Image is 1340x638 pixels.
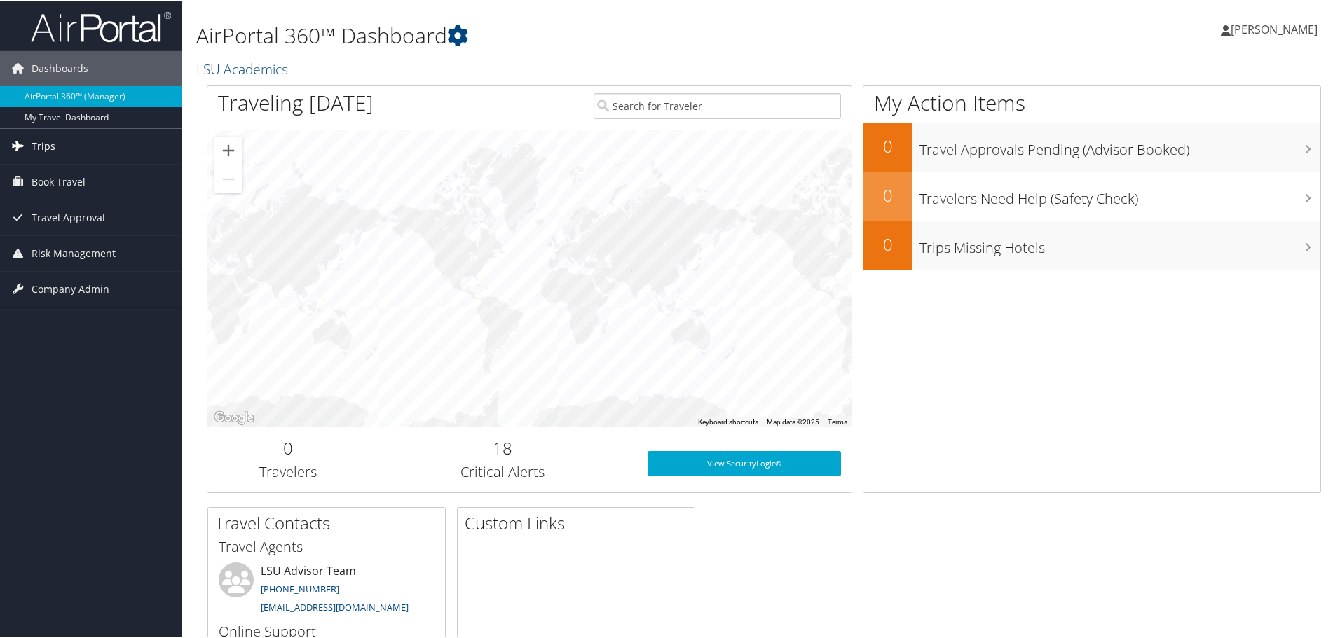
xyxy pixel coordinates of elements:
[919,230,1320,256] h3: Trips Missing Hotels
[214,135,242,163] button: Zoom in
[1231,20,1318,36] span: [PERSON_NAME]
[767,417,819,424] span: Map data ©2025
[215,510,445,534] h2: Travel Contacts
[32,163,86,198] span: Book Travel
[196,58,292,77] a: LSU Academics
[32,199,105,234] span: Travel Approval
[32,127,55,162] span: Trips
[261,599,409,612] a: [EMAIL_ADDRESS][DOMAIN_NAME]
[863,133,912,157] h2: 0
[863,122,1320,171] a: 0Travel Approvals Pending (Advisor Booked)
[211,408,257,426] img: Google
[863,87,1320,116] h1: My Action Items
[863,171,1320,220] a: 0Travelers Need Help (Safety Check)
[31,9,171,42] img: airportal-logo.png
[919,132,1320,158] h3: Travel Approvals Pending (Advisor Booked)
[212,561,442,618] li: LSU Advisor Team
[594,92,841,118] input: Search for Traveler
[379,435,627,459] h2: 18
[32,235,116,270] span: Risk Management
[465,510,695,534] h2: Custom Links
[218,87,374,116] h1: Traveling [DATE]
[32,50,88,85] span: Dashboards
[379,461,627,480] h3: Critical Alerts
[828,417,847,424] a: Terms (opens in new tab)
[919,181,1320,207] h3: Travelers Need Help (Safety Check)
[863,220,1320,269] a: 0Trips Missing Hotels
[863,231,912,255] h2: 0
[863,182,912,206] h2: 0
[218,435,358,459] h2: 0
[648,450,841,475] a: View SecurityLogic®
[261,581,339,594] a: [PHONE_NUMBER]
[214,164,242,192] button: Zoom out
[196,20,953,49] h1: AirPortal 360™ Dashboard
[211,408,257,426] a: Open this area in Google Maps (opens a new window)
[698,416,758,426] button: Keyboard shortcuts
[219,536,435,555] h3: Travel Agents
[218,461,358,480] h3: Travelers
[1221,7,1332,49] a: [PERSON_NAME]
[32,270,109,305] span: Company Admin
